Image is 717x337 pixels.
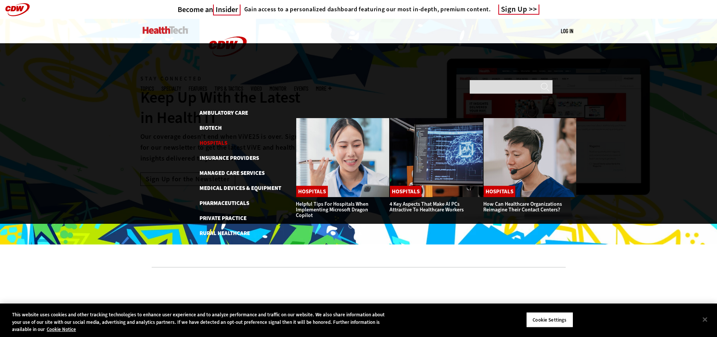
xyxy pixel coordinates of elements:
[199,109,248,117] a: Ambulatory Care
[213,5,241,15] span: Insider
[561,27,573,34] a: Log in
[199,154,259,162] a: Insurance Providers
[697,311,713,328] button: Close
[222,279,496,313] iframe: advertisement
[199,124,222,132] a: Biotech
[12,311,394,333] div: This website uses cookies and other tracking technologies to enhance user experience and to analy...
[178,5,241,14] a: Become anInsider
[483,118,577,197] img: Healthcare contact center
[484,186,515,197] a: Hospitals
[199,260,262,267] a: University & Research
[199,199,249,207] a: Pharmaceuticals
[390,118,483,197] img: Desktop monitor with brain AI concept
[296,200,368,219] a: Helpful Tips for Hospitals When Implementing Microsoft Dragon Copilot
[47,326,76,332] a: More information about your privacy
[199,19,256,74] img: Home
[199,229,250,237] a: Rural Healthcare
[199,214,247,222] a: Private Practice
[296,118,390,197] img: Doctor using phone to dictate to tablet
[199,169,265,177] a: Managed Care Services
[561,27,573,35] div: User menu
[199,139,227,147] a: Hospitals
[143,26,188,34] img: Home
[244,6,491,13] h4: Gain access to a personalized dashboard featuring our most in-depth, premium content.
[241,6,491,13] a: Gain access to a personalized dashboard featuring our most in-depth, premium content.
[296,186,328,197] a: Hospitals
[526,312,573,328] button: Cookie Settings
[178,5,241,14] h3: Become an
[483,200,562,213] a: How Can Healthcare Organizations Reimagine Their Contact Centers?
[390,200,464,213] a: 4 Key Aspects That Make AI PCs Attractive to Healthcare Workers
[199,184,281,192] a: Medical Devices & Equipment
[390,186,422,197] a: Hospitals
[199,244,233,252] a: Senior Care
[498,5,540,15] a: Sign Up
